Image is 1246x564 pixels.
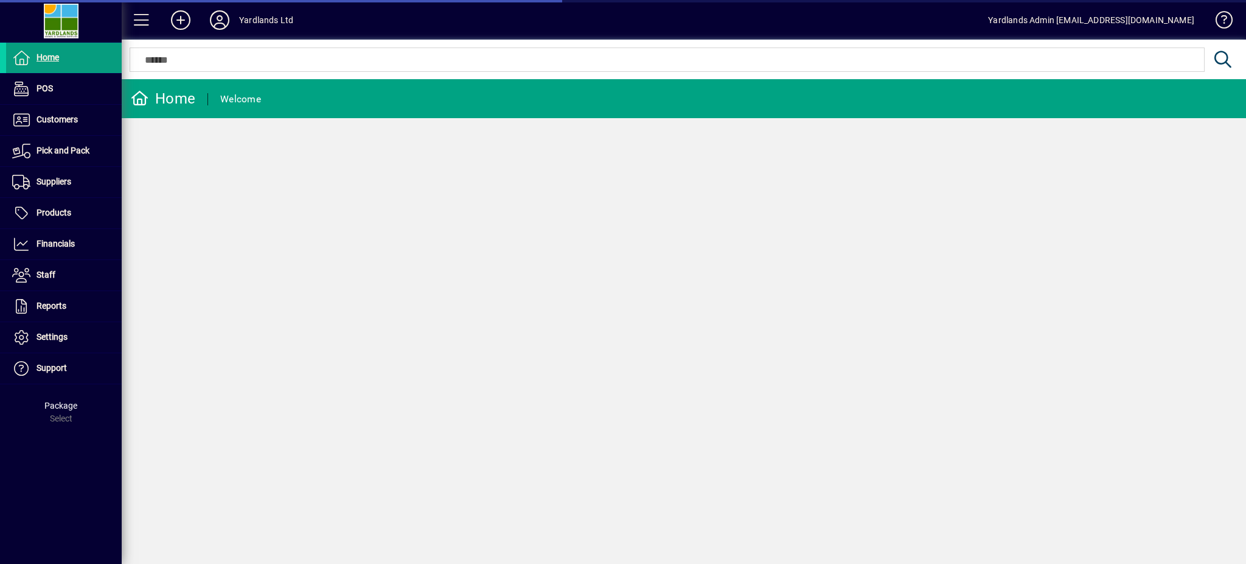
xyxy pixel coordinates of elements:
span: Support [37,363,67,373]
span: Customers [37,115,78,124]
span: Suppliers [37,177,71,186]
a: Knowledge Base [1206,2,1231,42]
a: Financials [6,229,122,259]
a: Suppliers [6,167,122,197]
span: Financials [37,239,75,249]
span: Reports [37,301,66,311]
button: Add [161,9,200,31]
a: Reports [6,291,122,322]
div: Home [131,89,195,108]
a: Products [6,198,122,228]
a: Settings [6,322,122,353]
div: Yardlands Admin [EMAIL_ADDRESS][DOMAIN_NAME] [988,10,1194,30]
span: Home [37,52,59,62]
span: Staff [37,270,55,280]
a: Pick and Pack [6,136,122,166]
a: POS [6,74,122,104]
a: Support [6,353,122,384]
span: POS [37,83,53,93]
span: Products [37,208,71,217]
div: Welcome [220,90,261,109]
span: Settings [37,332,68,342]
button: Profile [200,9,239,31]
span: Package [44,401,77,411]
a: Customers [6,105,122,135]
span: Pick and Pack [37,146,89,155]
a: Staff [6,260,122,291]
div: Yardlands Ltd [239,10,293,30]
